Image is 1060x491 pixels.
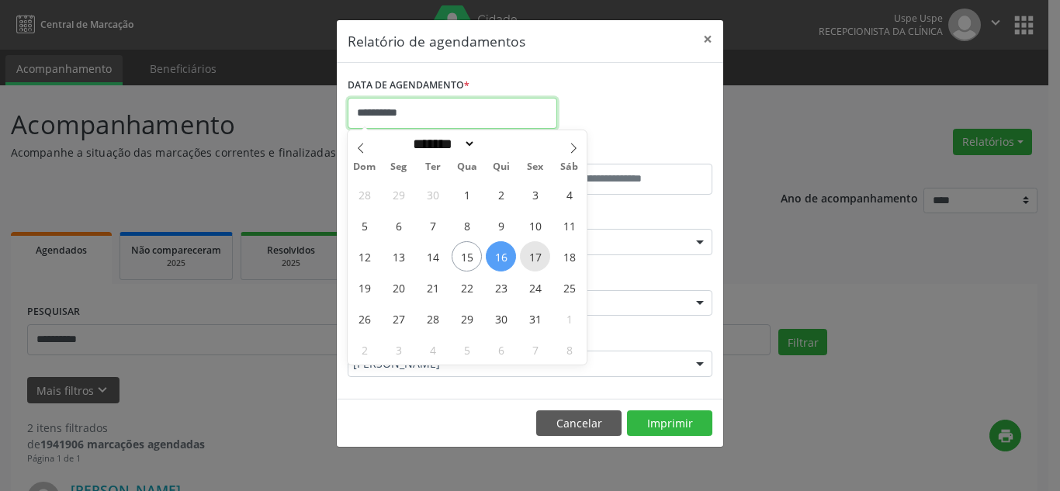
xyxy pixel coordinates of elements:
[484,162,518,172] span: Qui
[383,210,414,240] span: Outubro 6, 2025
[417,303,448,334] span: Outubro 28, 2025
[348,74,469,98] label: DATA DE AGENDAMENTO
[349,272,379,303] span: Outubro 19, 2025
[349,241,379,271] span: Outubro 12, 2025
[348,162,382,172] span: Dom
[452,303,482,334] span: Outubro 29, 2025
[452,241,482,271] span: Outubro 15, 2025
[349,303,379,334] span: Outubro 26, 2025
[553,162,587,172] span: Sáb
[417,272,448,303] span: Outubro 21, 2025
[486,179,516,209] span: Outubro 2, 2025
[452,210,482,240] span: Outubro 8, 2025
[417,334,448,365] span: Novembro 4, 2025
[520,334,550,365] span: Novembro 7, 2025
[452,179,482,209] span: Outubro 1, 2025
[407,136,476,152] select: Month
[554,303,584,334] span: Novembro 1, 2025
[417,179,448,209] span: Setembro 30, 2025
[486,334,516,365] span: Novembro 6, 2025
[349,334,379,365] span: Novembro 2, 2025
[486,303,516,334] span: Outubro 30, 2025
[452,334,482,365] span: Novembro 5, 2025
[450,162,484,172] span: Qua
[534,140,712,164] label: ATÉ
[349,179,379,209] span: Setembro 28, 2025
[520,272,550,303] span: Outubro 24, 2025
[383,179,414,209] span: Setembro 29, 2025
[383,272,414,303] span: Outubro 20, 2025
[520,210,550,240] span: Outubro 10, 2025
[554,334,584,365] span: Novembro 8, 2025
[349,210,379,240] span: Outubro 5, 2025
[486,241,516,271] span: Outubro 16, 2025
[536,410,622,437] button: Cancelar
[554,272,584,303] span: Outubro 25, 2025
[383,241,414,271] span: Outubro 13, 2025
[554,210,584,240] span: Outubro 11, 2025
[416,162,450,172] span: Ter
[554,179,584,209] span: Outubro 4, 2025
[383,334,414,365] span: Novembro 3, 2025
[692,20,723,58] button: Close
[452,272,482,303] span: Outubro 22, 2025
[486,272,516,303] span: Outubro 23, 2025
[383,303,414,334] span: Outubro 27, 2025
[520,241,550,271] span: Outubro 17, 2025
[554,241,584,271] span: Outubro 18, 2025
[520,303,550,334] span: Outubro 31, 2025
[417,241,448,271] span: Outubro 14, 2025
[486,210,516,240] span: Outubro 9, 2025
[520,179,550,209] span: Outubro 3, 2025
[348,31,525,51] h5: Relatório de agendamentos
[382,162,416,172] span: Seg
[627,410,712,437] button: Imprimir
[417,210,448,240] span: Outubro 7, 2025
[476,136,527,152] input: Year
[518,162,553,172] span: Sex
